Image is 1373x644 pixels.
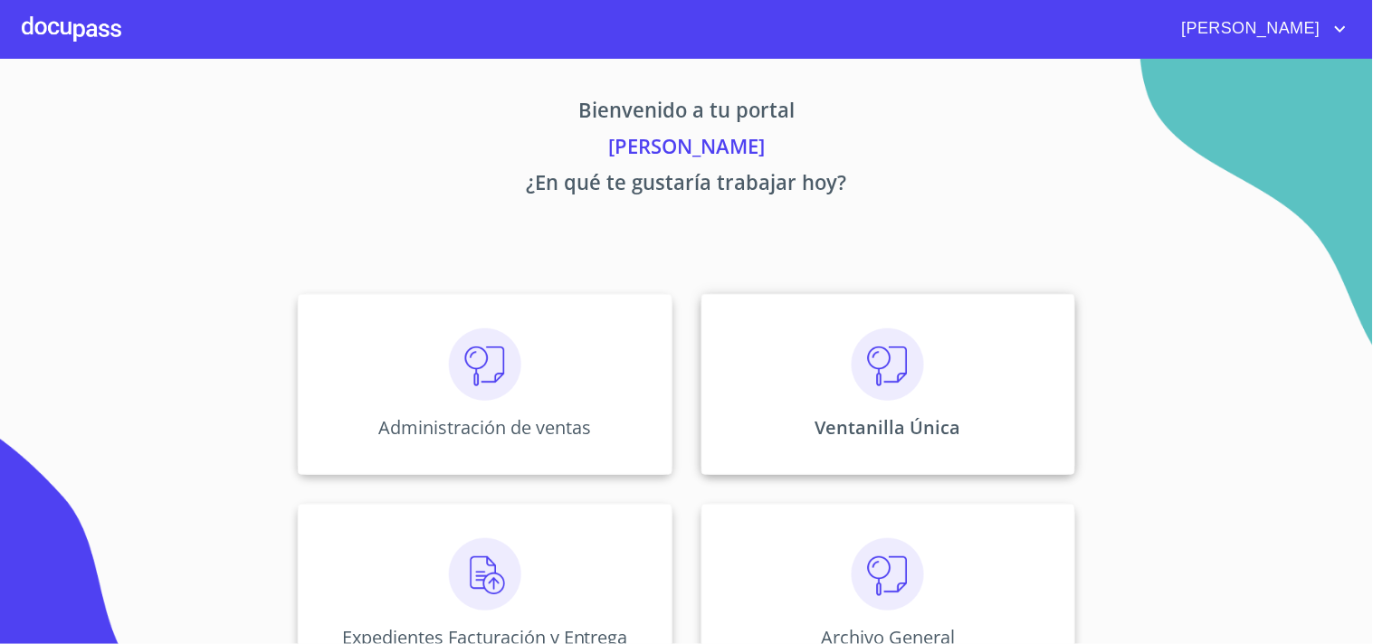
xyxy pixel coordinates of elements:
[129,95,1244,131] p: Bienvenido a tu portal
[852,328,924,401] img: consulta.png
[1168,14,1330,43] span: [PERSON_NAME]
[449,538,521,611] img: carga.png
[129,167,1244,204] p: ¿En qué te gustaría trabajar hoy?
[378,415,591,440] p: Administración de ventas
[1168,14,1351,43] button: account of current user
[449,328,521,401] img: consulta.png
[815,415,961,440] p: Ventanilla Única
[129,131,1244,167] p: [PERSON_NAME]
[852,538,924,611] img: consulta.png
